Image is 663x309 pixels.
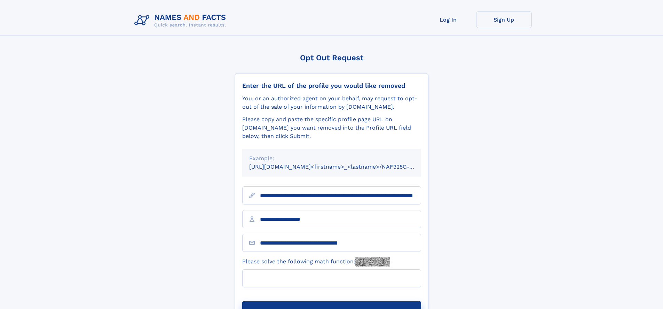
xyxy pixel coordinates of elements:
div: Example: [249,154,414,163]
div: Opt Out Request [235,53,428,62]
img: Logo Names and Facts [132,11,232,30]
a: Log In [420,11,476,28]
div: Please copy and paste the specific profile page URL on [DOMAIN_NAME] you want removed into the Pr... [242,115,421,140]
a: Sign Up [476,11,532,28]
label: Please solve the following math function: [242,257,390,266]
div: Enter the URL of the profile you would like removed [242,82,421,90]
small: [URL][DOMAIN_NAME]<firstname>_<lastname>/NAF325G-xxxxxxxx [249,163,434,170]
div: You, or an authorized agent on your behalf, may request to opt-out of the sale of your informatio... [242,94,421,111]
